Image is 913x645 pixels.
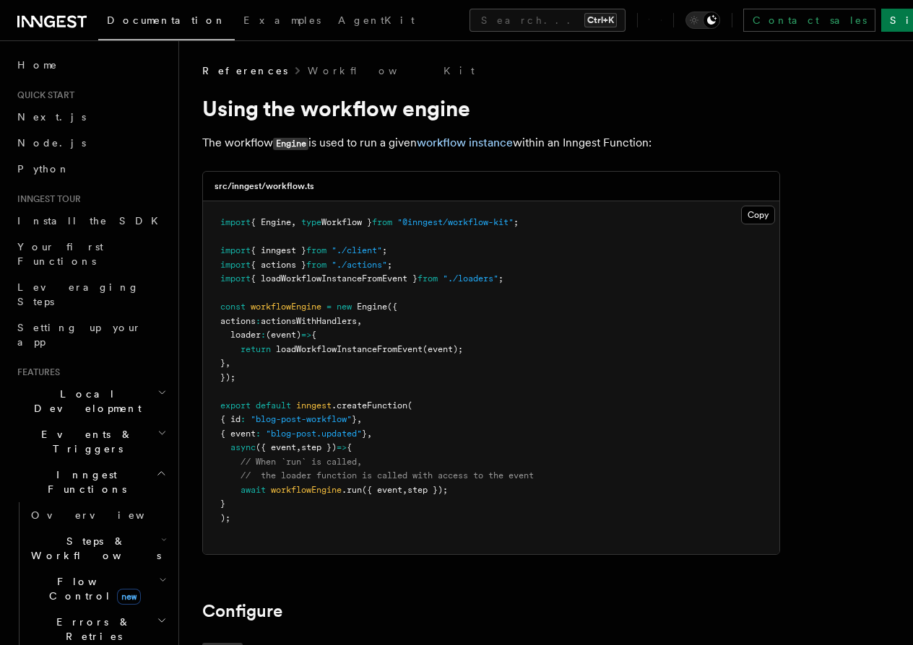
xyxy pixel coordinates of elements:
[321,217,372,227] span: Workflow }
[372,217,392,227] span: from
[17,281,139,307] span: Leveraging Steps
[397,217,514,227] span: "@inngest/workflow-kit"
[220,358,225,368] span: }
[291,217,296,227] span: ,
[17,322,142,348] span: Setting up your app
[417,136,513,149] a: workflow instance
[17,111,86,123] span: Next.js
[12,104,170,130] a: Next.js
[220,400,251,411] span: export
[17,163,70,175] span: Python
[251,302,321,312] span: workflowEngine
[296,400,332,411] span: inngest
[230,330,261,340] span: loader
[423,344,463,354] span: (event);
[241,485,266,495] span: await
[225,358,230,368] span: ,
[271,485,342,495] span: workflowEngine
[417,273,438,284] span: from
[296,442,301,452] span: ,
[256,429,261,439] span: :
[261,330,266,340] span: :
[12,367,60,378] span: Features
[12,427,157,456] span: Events & Triggers
[362,429,367,439] span: }
[220,429,256,439] span: { event
[12,387,157,416] span: Local Development
[12,462,170,502] button: Inngest Functions
[367,429,372,439] span: ,
[256,400,291,411] span: default
[273,138,308,150] code: Engine
[301,330,311,340] span: =>
[12,468,156,496] span: Inngest Functions
[25,528,170,569] button: Steps & Workflows
[241,470,534,481] span: // the loader function is called with access to the event
[276,344,423,354] span: loadWorkflowInstanceFromEvent
[12,421,170,462] button: Events & Triggers
[220,273,251,284] span: import
[261,316,357,326] span: actionsWithHandlers
[12,52,170,78] a: Home
[25,574,159,603] span: Flow Control
[743,9,875,32] a: Contact sales
[107,14,226,26] span: Documentation
[498,273,503,284] span: ;
[251,273,417,284] span: { loadWorkflowInstanceFromEvent }
[266,330,301,340] span: (event)
[17,215,167,227] span: Install the SDK
[17,241,103,267] span: Your first Functions
[357,302,387,312] span: Engine
[220,302,246,312] span: const
[17,58,58,72] span: Home
[220,499,225,509] span: }
[12,274,170,315] a: Leveraging Steps
[12,381,170,421] button: Local Development
[332,400,407,411] span: .createFunction
[220,217,251,227] span: import
[25,534,161,563] span: Steps & Workflows
[382,245,387,255] span: ;
[220,414,241,424] span: { id
[514,217,519,227] span: ;
[362,485,402,495] span: ({ event
[230,442,256,452] span: async
[308,63,475,78] a: Workflow Kit
[220,513,230,523] span: );
[402,485,407,495] span: ,
[220,316,256,326] span: actions
[25,502,170,528] a: Overview
[306,260,326,270] span: from
[443,273,498,284] span: "./loaders"
[301,442,337,452] span: step })
[202,95,780,121] h1: Using the workflow engine
[741,206,775,224] button: Copy
[338,14,415,26] span: AgentKit
[326,302,332,312] span: =
[352,414,357,424] span: }
[12,315,170,355] a: Setting up your app
[584,13,617,27] kbd: Ctrl+K
[241,344,271,354] span: return
[12,193,81,205] span: Inngest tour
[202,133,780,154] p: The workflow is used to run a given within an Inngest Function:
[266,429,362,439] span: "blog-post.updated"
[357,316,362,326] span: ,
[470,9,626,32] button: Search...Ctrl+K
[241,414,246,424] span: :
[301,217,321,227] span: type
[332,245,382,255] span: "./client"
[220,245,251,255] span: import
[31,509,180,521] span: Overview
[215,180,314,192] h3: src/inngest/workflow.ts
[241,457,362,467] span: // When `run` is called,
[387,260,392,270] span: ;
[243,14,321,26] span: Examples
[332,260,387,270] span: "./actions"
[337,302,352,312] span: new
[17,137,86,149] span: Node.js
[251,245,306,255] span: { inngest }
[202,601,282,621] a: Configure
[251,217,291,227] span: { Engine
[387,302,397,312] span: ({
